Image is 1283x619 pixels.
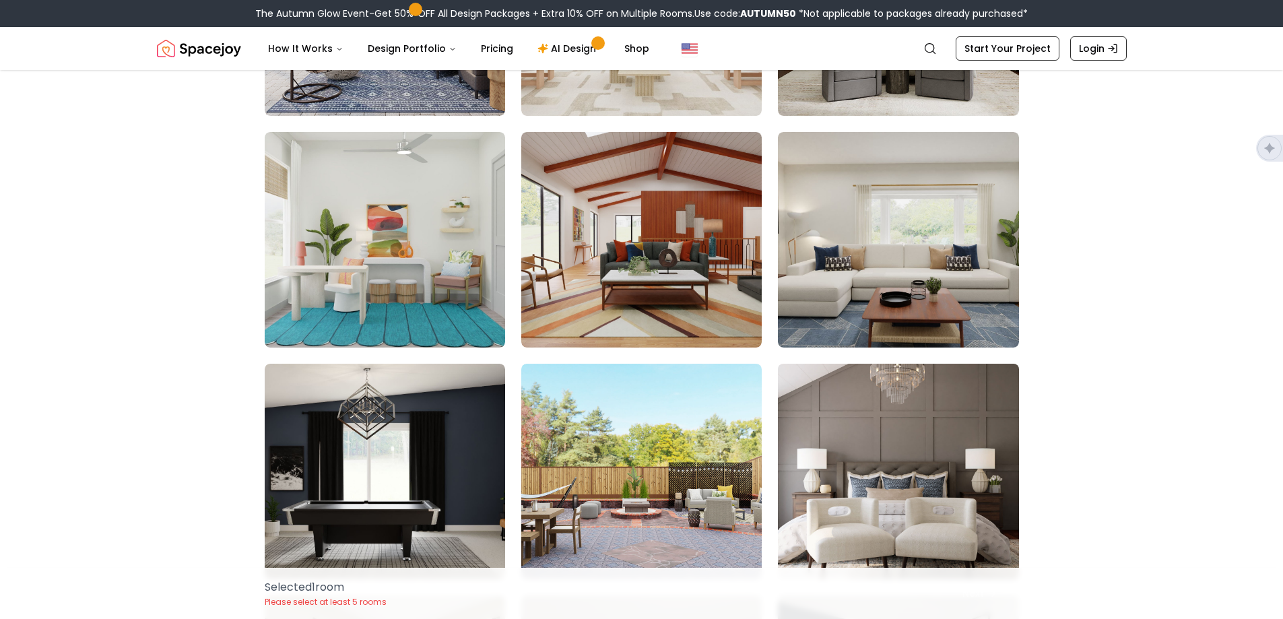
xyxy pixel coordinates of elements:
a: Pricing [470,35,524,62]
img: Room room-68 [521,364,762,579]
button: How It Works [257,35,354,62]
a: Spacejoy [157,35,241,62]
nav: Main [257,35,660,62]
button: Design Portfolio [357,35,467,62]
img: Spacejoy Logo [157,35,241,62]
img: Room room-69 [772,358,1024,585]
p: Please select at least 5 rooms [265,597,387,608]
img: Room room-66 [778,132,1018,348]
a: AI Design [527,35,611,62]
img: Room room-67 [265,364,505,579]
img: Room room-64 [265,132,505,348]
div: The Autumn Glow Event-Get 50% OFF All Design Packages + Extra 10% OFF on Multiple Rooms. [255,7,1028,20]
a: Shop [614,35,660,62]
img: United States [682,40,698,57]
a: Start Your Project [956,36,1059,61]
nav: Global [157,27,1127,70]
b: AUTUMN50 [740,7,796,20]
p: Selected 1 room [265,579,387,595]
span: *Not applicable to packages already purchased* [796,7,1028,20]
span: Use code: [694,7,796,20]
a: Login [1070,36,1127,61]
img: Room room-65 [521,132,762,348]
